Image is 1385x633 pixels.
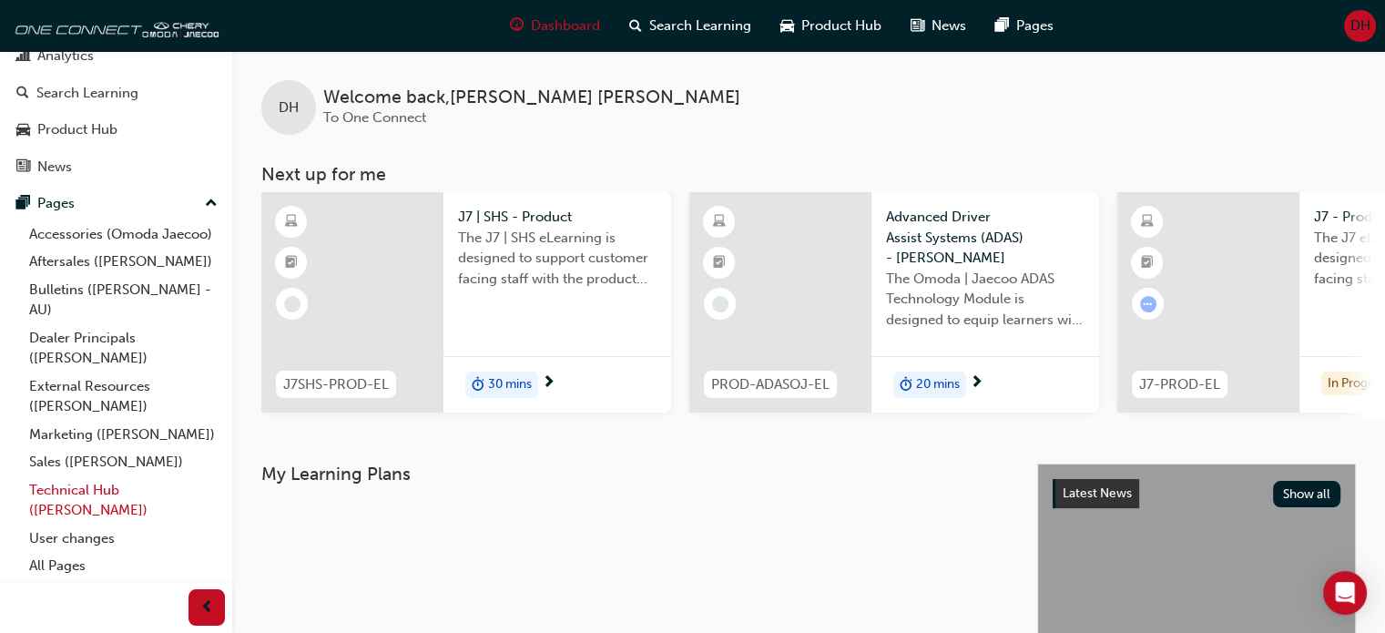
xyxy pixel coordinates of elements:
h3: Next up for me [232,164,1385,185]
span: Search Learning [649,15,751,36]
img: oneconnect [9,7,219,44]
span: learningResourceType_ELEARNING-icon [285,210,298,234]
span: J7 | SHS - Product [458,207,657,228]
a: Sales ([PERSON_NAME]) [22,448,225,476]
a: All Pages [22,552,225,580]
a: guage-iconDashboard [495,7,615,45]
span: next-icon [970,375,983,392]
span: learningResourceType_ELEARNING-icon [1141,210,1154,234]
a: External Resources ([PERSON_NAME]) [22,373,225,421]
span: learningResourceType_ELEARNING-icon [713,210,726,234]
span: booktick-icon [285,251,298,275]
div: News [37,157,72,178]
span: News [932,15,966,36]
button: Show all [1273,481,1341,507]
span: Pages [1016,15,1054,36]
a: Accessories (Omoda Jaecoo) [22,220,225,249]
a: Analytics [7,39,225,73]
a: news-iconNews [896,7,981,45]
span: car-icon [16,122,30,138]
a: Aftersales ([PERSON_NAME]) [22,248,225,276]
a: Product Hub [7,113,225,147]
span: Latest News [1063,485,1132,501]
a: search-iconSearch Learning [615,7,766,45]
span: booktick-icon [713,251,726,275]
span: learningRecordVerb_NONE-icon [284,296,300,312]
span: Welcome back , [PERSON_NAME] [PERSON_NAME] [323,87,740,108]
div: Open Intercom Messenger [1323,571,1367,615]
a: pages-iconPages [981,7,1068,45]
a: News [7,150,225,184]
div: Pages [37,193,75,214]
a: Latest NewsShow all [1053,479,1340,508]
span: J7-PROD-EL [1139,374,1220,395]
span: The J7 | SHS eLearning is designed to support customer facing staff with the product and sales in... [458,228,657,290]
button: DH [1344,10,1376,42]
button: Pages [7,187,225,220]
span: next-icon [542,375,555,392]
div: Product Hub [37,119,117,140]
span: news-icon [16,159,30,176]
a: Marketing ([PERSON_NAME]) [22,421,225,449]
span: Product Hub [801,15,881,36]
div: Search Learning [36,83,138,104]
span: pages-icon [995,15,1009,37]
span: Dashboard [531,15,600,36]
span: search-icon [16,86,29,102]
span: up-icon [205,192,218,216]
span: learningRecordVerb_ATTEMPT-icon [1140,296,1156,312]
span: car-icon [780,15,794,37]
span: booktick-icon [1141,251,1154,275]
span: prev-icon [200,597,214,619]
span: The Omoda | Jaecoo ADAS Technology Module is designed to equip learners with essential knowledge ... [886,269,1085,331]
span: J7SHS-PROD-EL [283,374,389,395]
span: news-icon [911,15,924,37]
span: learningRecordVerb_NONE-icon [712,296,728,312]
span: 30 mins [488,374,532,395]
a: J7SHS-PROD-ELJ7 | SHS - ProductThe J7 | SHS eLearning is designed to support customer facing staf... [261,192,671,413]
h3: My Learning Plans [261,464,1008,485]
span: Advanced Driver Assist Systems (ADAS) - [PERSON_NAME] [886,207,1085,269]
span: 20 mins [916,374,960,395]
span: PROD-ADASOJ-EL [711,374,830,395]
div: Analytics [37,46,94,66]
span: duration-icon [900,373,912,397]
span: chart-icon [16,48,30,65]
span: guage-icon [510,15,524,37]
a: Technical Hub ([PERSON_NAME]) [22,476,225,525]
span: duration-icon [472,373,484,397]
span: DH [1350,15,1370,36]
span: pages-icon [16,196,30,212]
a: User changes [22,525,225,553]
span: search-icon [629,15,642,37]
a: Search Learning [7,77,225,110]
span: DH [279,97,299,118]
a: Bulletins ([PERSON_NAME] - AU) [22,276,225,324]
span: To One Connect [323,109,426,126]
a: Dealer Principals ([PERSON_NAME]) [22,324,225,373]
a: car-iconProduct Hub [766,7,896,45]
a: PROD-ADASOJ-ELAdvanced Driver Assist Systems (ADAS) - [PERSON_NAME]The Omoda | Jaecoo ADAS Techno... [689,192,1099,413]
